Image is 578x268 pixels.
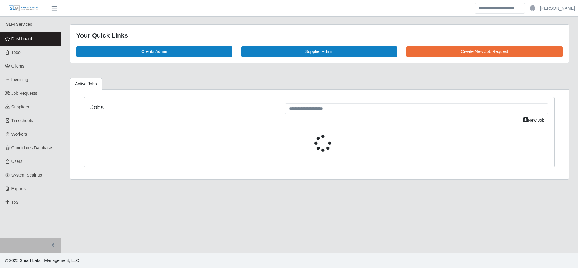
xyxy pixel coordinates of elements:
div: Your Quick Links [76,31,563,40]
input: Search [475,3,525,14]
span: Clients [11,64,25,68]
a: Supplier Admin [241,46,398,57]
a: [PERSON_NAME] [540,5,575,12]
a: New Job [519,115,548,126]
span: Candidates Database [11,145,52,150]
h4: Jobs [90,103,276,111]
span: Workers [11,132,27,137]
span: Dashboard [11,36,32,41]
span: SLM Services [6,22,32,27]
span: © 2025 Smart Labor Management, LLC [5,258,79,263]
span: Invoicing [11,77,28,82]
span: Job Requests [11,91,38,96]
span: ToS [11,200,19,205]
span: Suppliers [11,104,29,109]
a: Active Jobs [70,78,102,90]
span: Exports [11,186,26,191]
span: System Settings [11,173,42,177]
img: SLM Logo [8,5,39,12]
span: Timesheets [11,118,33,123]
a: Create New Job Request [406,46,563,57]
a: Clients Admin [76,46,232,57]
span: Users [11,159,23,164]
span: Todo [11,50,21,55]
